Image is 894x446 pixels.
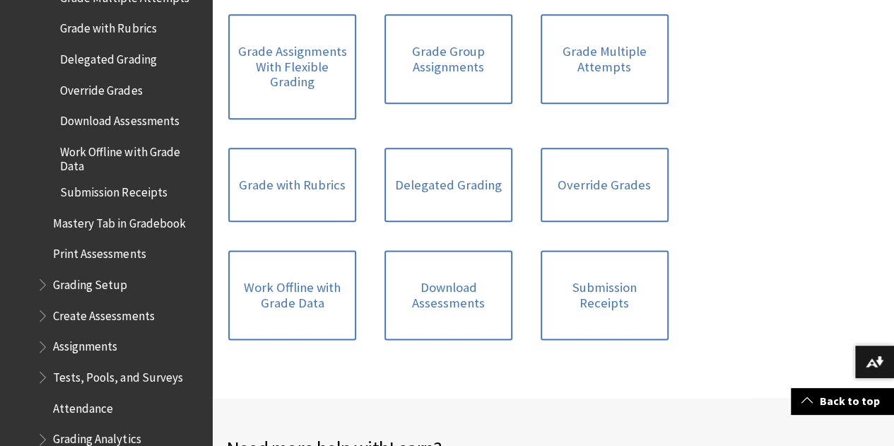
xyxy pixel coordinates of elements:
span: Tests, Pools, and Surveys [53,365,182,385]
a: Back to top [791,388,894,414]
span: Attendance [53,397,113,416]
a: Grade Assignments With Flexible Grading [228,14,356,119]
span: Delegated Grading [60,47,156,66]
a: Delegated Grading [384,148,512,223]
a: Submission Receipts [541,250,669,340]
a: Grade Group Assignments [384,14,512,104]
span: Work Offline with Grade Data [60,140,202,173]
span: Assignments [53,335,117,354]
a: Grade with Rubrics [228,148,356,223]
a: Grade Multiple Attempts [541,14,669,104]
span: Override Grades [60,78,142,98]
span: Submission Receipts [60,180,167,199]
a: Override Grades [541,148,669,223]
span: Mastery Tab in Gradebook [53,211,185,230]
span: Create Assessments [53,304,154,323]
a: Work Offline with Grade Data [228,250,356,340]
a: Download Assessments [384,250,512,340]
span: Print Assessments [53,242,146,262]
span: Download Assessments [60,110,179,129]
span: Grading Setup [53,273,127,292]
span: Grade with Rubrics [60,17,156,36]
